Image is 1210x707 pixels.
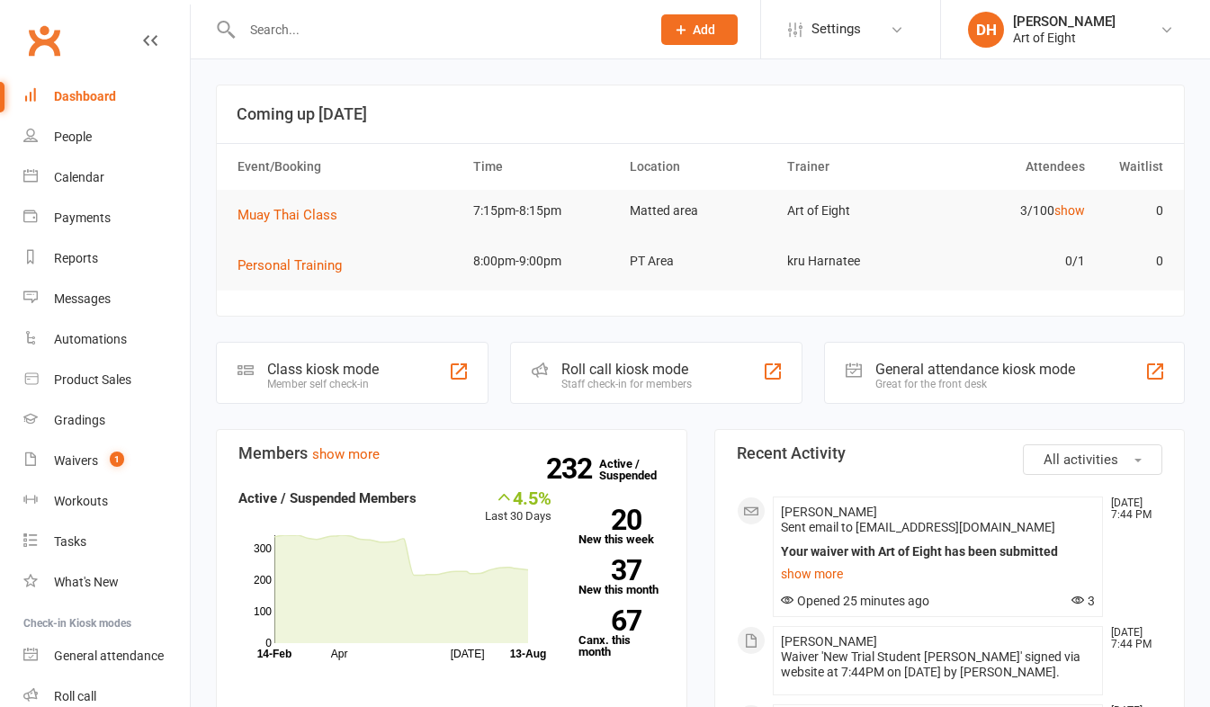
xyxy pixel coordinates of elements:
[54,372,131,387] div: Product Sales
[622,144,779,190] th: Location
[561,378,692,390] div: Staff check-in for members
[1071,594,1095,608] span: 3
[238,490,417,506] strong: Active / Suspended Members
[23,441,190,481] a: Waivers 1
[23,238,190,279] a: Reports
[779,190,937,232] td: Art of Eight
[465,144,623,190] th: Time
[54,210,111,225] div: Payments
[267,361,379,378] div: Class kiosk mode
[23,562,190,603] a: What's New
[781,544,1096,559] div: Your waiver with Art of Eight has been submitted
[54,291,111,306] div: Messages
[237,17,638,42] input: Search...
[693,22,715,37] span: Add
[1023,444,1162,475] button: All activities
[781,561,1096,586] a: show more
[781,634,877,649] span: [PERSON_NAME]
[1093,240,1171,282] td: 0
[578,607,641,634] strong: 67
[54,251,98,265] div: Reports
[781,520,1055,534] span: Sent email to [EMAIL_ADDRESS][DOMAIN_NAME]
[875,361,1075,378] div: General attendance kiosk mode
[54,332,127,346] div: Automations
[23,636,190,676] a: General attendance kiosk mode
[238,444,665,462] h3: Members
[238,255,354,276] button: Personal Training
[578,509,665,545] a: 20New this week
[23,76,190,117] a: Dashboard
[54,494,108,508] div: Workouts
[54,453,98,468] div: Waivers
[781,505,877,519] span: [PERSON_NAME]
[23,360,190,400] a: Product Sales
[875,378,1075,390] div: Great for the front desk
[1102,497,1161,521] time: [DATE] 7:44 PM
[737,444,1163,462] h3: Recent Activity
[936,144,1093,190] th: Attendees
[485,488,551,526] div: Last 30 Days
[661,14,738,45] button: Add
[1013,13,1116,30] div: [PERSON_NAME]
[23,117,190,157] a: People
[811,9,861,49] span: Settings
[237,105,1164,123] h3: Coming up [DATE]
[54,575,119,589] div: What's New
[546,455,599,482] strong: 232
[936,190,1093,232] td: 3/100
[54,534,86,549] div: Tasks
[578,506,641,533] strong: 20
[312,446,380,462] a: show more
[578,610,665,658] a: 67Canx. this month
[1093,190,1171,232] td: 0
[229,144,465,190] th: Event/Booking
[23,198,190,238] a: Payments
[622,190,779,232] td: Matted area
[23,157,190,198] a: Calendar
[779,144,937,190] th: Trainer
[622,240,779,282] td: PT Area
[23,481,190,522] a: Workouts
[23,279,190,319] a: Messages
[1093,144,1171,190] th: Waitlist
[267,378,379,390] div: Member self check-in
[1054,203,1085,218] a: show
[54,649,164,663] div: General attendance
[779,240,937,282] td: kru Harnatee
[968,12,1004,48] div: DH
[1013,30,1116,46] div: Art of Eight
[561,361,692,378] div: Roll call kiosk mode
[54,89,116,103] div: Dashboard
[238,207,337,223] span: Muay Thai Class
[465,190,623,232] td: 7:15pm-8:15pm
[23,319,190,360] a: Automations
[23,522,190,562] a: Tasks
[578,559,665,595] a: 37New this month
[54,413,105,427] div: Gradings
[485,488,551,507] div: 4.5%
[54,130,92,144] div: People
[1102,627,1161,650] time: [DATE] 7:44 PM
[781,594,929,608] span: Opened 25 minutes ago
[22,18,67,63] a: Clubworx
[54,689,96,703] div: Roll call
[781,649,1096,680] div: Waiver 'New Trial Student [PERSON_NAME]' signed via website at 7:44PM on [DATE] by [PERSON_NAME].
[54,170,104,184] div: Calendar
[238,204,350,226] button: Muay Thai Class
[110,452,124,467] span: 1
[23,400,190,441] a: Gradings
[465,240,623,282] td: 8:00pm-9:00pm
[238,257,342,273] span: Personal Training
[936,240,1093,282] td: 0/1
[599,444,678,495] a: 232Active / Suspended
[578,557,641,584] strong: 37
[1044,452,1118,468] span: All activities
